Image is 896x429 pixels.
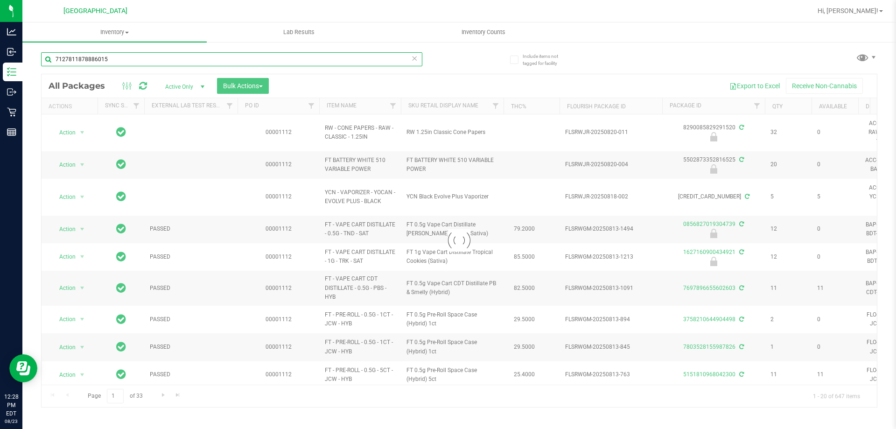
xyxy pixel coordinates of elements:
[4,393,18,418] p: 12:28 PM EDT
[207,22,391,42] a: Lab Results
[818,7,878,14] span: Hi, [PERSON_NAME]!
[7,107,16,117] inline-svg: Retail
[391,22,575,42] a: Inventory Counts
[22,22,207,42] a: Inventory
[7,87,16,97] inline-svg: Outbound
[271,28,327,36] span: Lab Results
[7,47,16,56] inline-svg: Inbound
[411,52,418,64] span: Clear
[41,52,422,66] input: Search Package ID, Item Name, SKU, Lot or Part Number...
[7,27,16,36] inline-svg: Analytics
[22,28,207,36] span: Inventory
[9,354,37,382] iframe: Resource center
[7,67,16,77] inline-svg: Inventory
[63,7,127,15] span: [GEOGRAPHIC_DATA]
[449,28,518,36] span: Inventory Counts
[523,53,569,67] span: Include items not tagged for facility
[4,418,18,425] p: 08/23
[7,127,16,137] inline-svg: Reports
